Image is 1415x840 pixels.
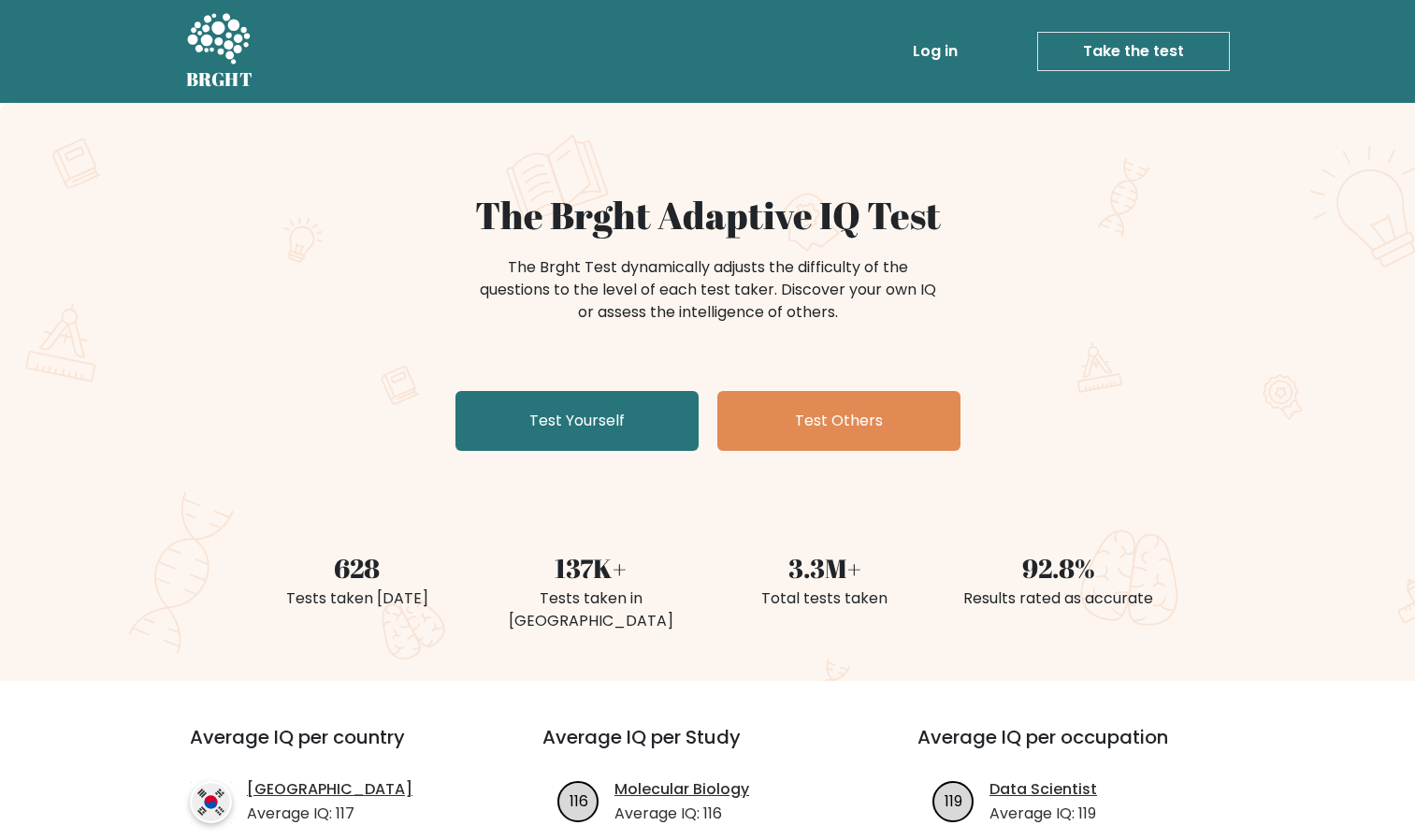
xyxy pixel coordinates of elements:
[190,781,232,823] img: country
[455,391,699,451] a: Test Yourself
[485,548,697,587] div: 137K+
[917,726,1248,771] h3: Average IQ per occupation
[252,548,463,587] div: 628
[614,803,749,825] p: Average IQ: 116
[186,68,253,91] h5: BRGHT
[905,33,965,70] a: Log in
[252,193,1164,238] h1: The Brght Adaptive IQ Test
[989,778,1097,801] a: Data Scientist
[614,778,749,801] a: Molecular Biology
[719,548,931,587] div: 3.3M+
[474,256,942,324] div: The Brght Test dynamically adjusts the difficulty of the questions to the level of each test take...
[570,789,588,811] text: 116
[989,803,1097,825] p: Average IQ: 119
[190,726,475,771] h3: Average IQ per country
[247,778,412,801] a: [GEOGRAPHIC_DATA]
[945,789,962,811] text: 119
[717,391,960,451] a: Test Others
[1037,32,1230,71] a: Take the test
[247,803,412,825] p: Average IQ: 117
[542,726,873,771] h3: Average IQ per Study
[485,587,697,632] div: Tests taken in [GEOGRAPHIC_DATA]
[953,587,1164,610] div: Results rated as accurate
[953,548,1164,587] div: 92.8%
[186,7,253,95] a: BRGHT
[719,587,931,610] div: Total tests taken
[252,587,463,610] div: Tests taken [DATE]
